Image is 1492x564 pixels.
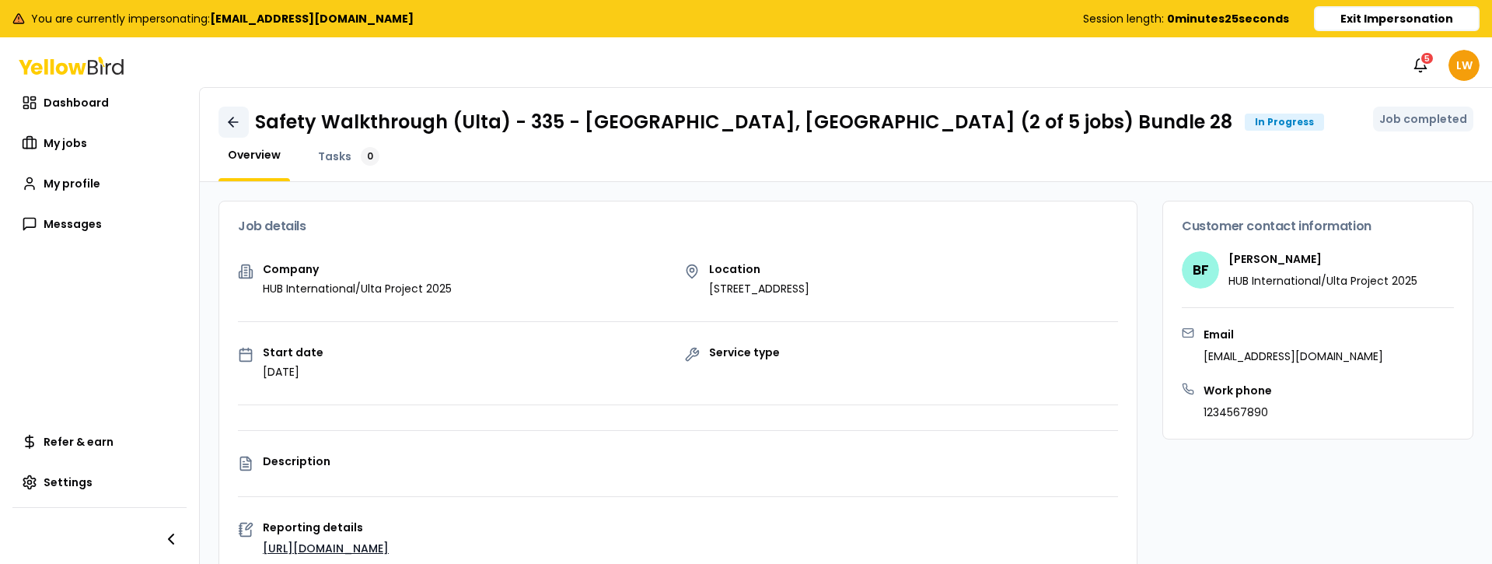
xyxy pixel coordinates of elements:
a: Settings [12,467,187,498]
p: [EMAIL_ADDRESS][DOMAIN_NAME] [1204,349,1383,364]
span: My profile [44,176,100,191]
button: Exit Impersonation [1314,6,1480,31]
h3: Work phone [1204,383,1272,398]
p: Description [263,456,1118,467]
b: [EMAIL_ADDRESS][DOMAIN_NAME] [210,11,414,26]
p: Start date [263,347,323,358]
h4: [PERSON_NAME] [1228,251,1417,267]
p: Service type [709,347,780,358]
span: Tasks [318,149,351,164]
h1: Safety Walkthrough (Ulta) - 335 - [GEOGRAPHIC_DATA], [GEOGRAPHIC_DATA] (2 of 5 jobs) Bundle 28 [255,110,1232,135]
p: HUB International/Ulta Project 2025 [1228,273,1417,289]
a: Messages [12,208,187,240]
p: [STREET_ADDRESS] [709,281,809,296]
a: Dashboard [12,87,187,118]
h3: Email [1204,327,1383,342]
a: My profile [12,168,187,199]
span: Refer & earn [44,434,114,450]
a: Overview [218,147,290,163]
span: Dashboard [44,95,109,110]
a: [URL][DOMAIN_NAME] [263,541,389,556]
p: HUB International/Ulta Project 2025 [263,281,452,296]
div: 5 [1420,51,1434,65]
button: 5 [1405,50,1436,81]
b: 0 minutes 25 seconds [1167,11,1289,26]
span: Overview [228,147,281,163]
a: Tasks0 [309,147,389,166]
p: Company [263,264,452,275]
span: My jobs [44,135,87,151]
div: 0 [361,147,379,166]
span: Messages [44,216,102,232]
div: In Progress [1245,114,1324,131]
h3: Customer contact information [1182,220,1454,233]
p: 1234567890 [1204,405,1272,420]
span: You are currently impersonating: [31,11,414,26]
a: Refer & earn [12,426,187,457]
p: Reporting details [263,522,1118,533]
div: Session length: [1083,11,1289,26]
p: Location [709,264,809,275]
span: Settings [44,475,93,490]
span: BF [1182,251,1219,289]
h3: Job details [238,220,1118,233]
p: [DATE] [263,364,323,380]
a: My jobs [12,128,187,159]
span: LW [1448,50,1480,81]
button: Job completed [1373,107,1473,131]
